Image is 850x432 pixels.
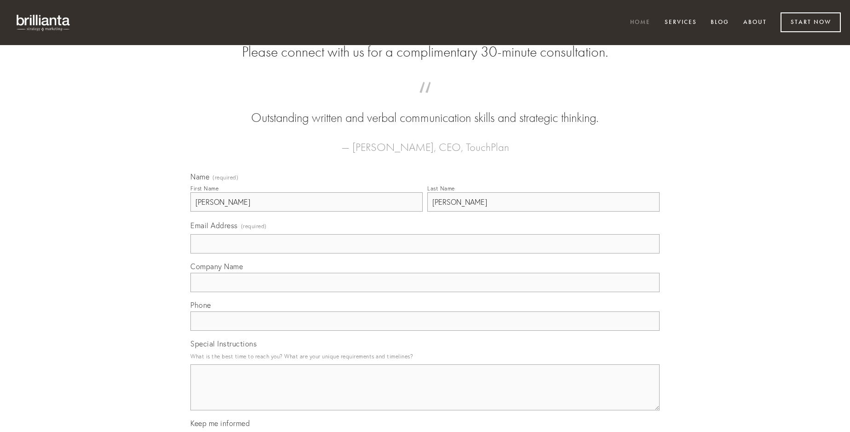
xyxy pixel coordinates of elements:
[737,15,773,30] a: About
[205,91,645,109] span: “
[190,185,218,192] div: First Name
[427,185,455,192] div: Last Name
[781,12,841,32] a: Start Now
[190,350,660,363] p: What is the best time to reach you? What are your unique requirements and timelines?
[659,15,703,30] a: Services
[241,220,267,232] span: (required)
[624,15,656,30] a: Home
[190,339,257,348] span: Special Instructions
[190,43,660,61] h2: Please connect with us for a complimentary 30-minute consultation.
[212,175,238,180] span: (required)
[190,262,243,271] span: Company Name
[9,9,78,36] img: brillianta - research, strategy, marketing
[705,15,735,30] a: Blog
[205,127,645,156] figcaption: — [PERSON_NAME], CEO, TouchPlan
[190,172,209,181] span: Name
[190,221,238,230] span: Email Address
[190,300,211,310] span: Phone
[205,91,645,127] blockquote: Outstanding written and verbal communication skills and strategic thinking.
[190,419,250,428] span: Keep me informed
